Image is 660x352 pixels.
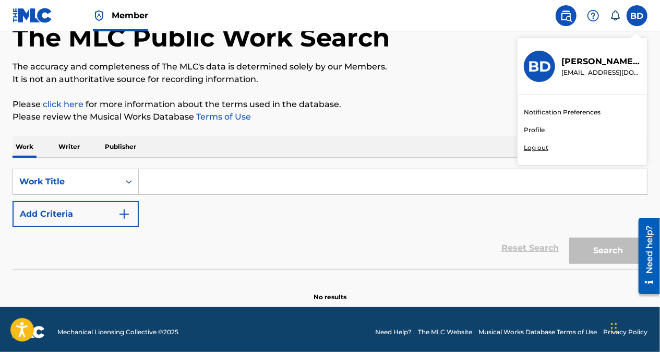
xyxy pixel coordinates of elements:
a: click here [43,99,83,109]
div: User Menu [627,5,647,26]
a: Public Search [556,5,577,26]
img: search [560,9,572,22]
span: Member [112,9,148,21]
p: Please for more information about the terms used in the database. [13,98,647,111]
p: Writer [55,136,83,158]
p: Publisher [102,136,139,158]
img: MLC Logo [13,8,53,23]
img: help [587,9,599,22]
button: Add Criteria [13,201,139,227]
img: 9d2ae6d4665cec9f34b9.svg [118,208,130,220]
p: Beverly Dodson [561,55,641,68]
div: Notifications [610,10,620,21]
p: Log out [524,143,548,152]
a: Profile [524,125,545,135]
p: The accuracy and completeness of The MLC's data is determined solely by our Members. [13,61,647,73]
div: Work Title [19,175,113,188]
p: bevdodson@att.net [561,68,641,77]
p: Please review the Musical Works Database [13,111,647,123]
a: Notification Preferences [524,108,601,117]
p: No results [314,280,346,302]
div: Drag [611,312,617,344]
img: Top Rightsholder [93,9,105,22]
iframe: Resource Center [631,214,660,298]
form: Search Form [13,169,647,269]
p: It is not an authoritative source for recording information. [13,73,647,86]
h1: The MLC Public Work Search [13,22,390,53]
a: The MLC Website [418,327,472,337]
a: Musical Works Database Terms of Use [478,327,597,337]
a: Terms of Use [194,112,251,122]
p: Work [13,136,37,158]
div: Help [583,5,604,26]
span: Mechanical Licensing Collective © 2025 [57,327,178,337]
a: Privacy Policy [603,327,647,337]
iframe: Chat Widget [608,302,660,352]
h3: BD [528,57,551,76]
a: Need Help? [375,327,412,337]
